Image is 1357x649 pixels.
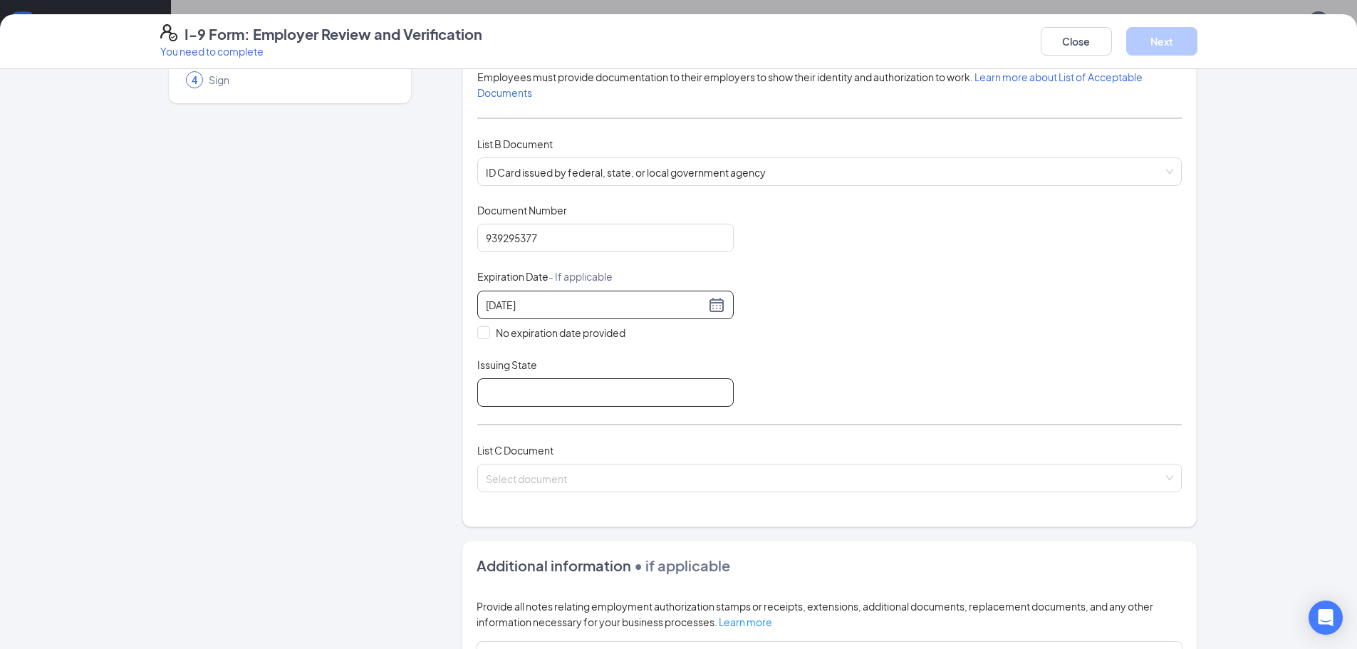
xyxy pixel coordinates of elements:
[477,269,613,284] span: Expiration Date
[477,358,537,372] span: Issuing State
[631,556,730,574] span: • if applicable
[1041,27,1112,56] button: Close
[1126,27,1197,56] button: Next
[160,44,482,58] p: You need to complete
[477,556,631,574] span: Additional information
[486,297,705,313] input: 05/30/2027
[548,270,613,283] span: - If applicable
[477,600,1153,628] span: Provide all notes relating employment authorization stamps or receipts, extensions, additional do...
[209,73,391,87] span: Sign
[477,444,553,457] span: List C Document
[486,158,1173,185] span: ID Card issued by federal, state, or local government agency
[719,616,772,628] a: Learn more
[184,24,482,44] h4: I-9 Form: Employer Review and Verification
[192,73,197,87] span: 4
[477,137,553,150] span: List B Document
[1309,601,1343,635] div: Open Intercom Messenger
[160,24,177,41] svg: FormI9EVerifyIcon
[477,71,1143,99] span: Employees must provide documentation to their employers to show their identity and authorization ...
[490,325,631,341] span: No expiration date provided
[477,203,567,217] span: Document Number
